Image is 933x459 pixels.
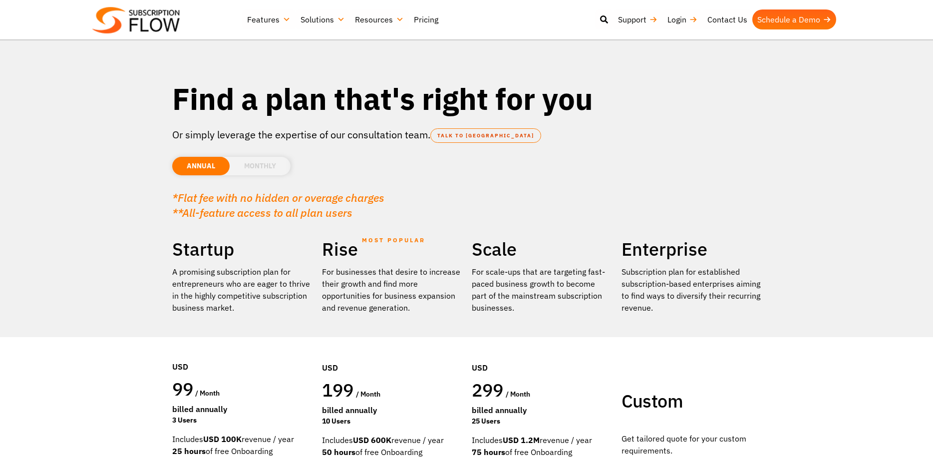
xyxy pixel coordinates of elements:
div: 25 Users [472,416,612,427]
p: A promising subscription plan for entrepreneurs who are eager to thrive in the highly competitive... [172,266,312,314]
h2: Rise [322,238,462,261]
span: MOST POPULAR [362,229,425,252]
div: USD [172,331,312,378]
em: *Flat fee with no hidden or overage charges [172,190,384,205]
span: / month [195,389,220,398]
a: TALK TO [GEOGRAPHIC_DATA] [430,128,541,143]
strong: 50 hours [322,447,355,457]
strong: 25 hours [172,446,206,456]
strong: USD 1.2M [503,435,540,445]
a: Contact Us [702,9,752,29]
strong: USD 100K [203,434,242,444]
h1: Find a plan that's right for you [172,80,761,117]
span: / month [506,390,530,399]
span: 299 [472,378,504,402]
h2: Startup [172,238,312,261]
a: Resources [350,9,409,29]
a: Features [242,9,296,29]
a: Solutions [296,9,350,29]
strong: USD 600K [353,435,391,445]
div: USD [322,332,462,379]
div: Includes revenue / year of free Onboarding [472,434,612,458]
em: **All-feature access to all plan users [172,205,352,220]
span: 199 [322,378,354,402]
strong: 75 hours [472,447,505,457]
span: Custom [622,389,683,413]
p: Get tailored quote for your custom requirements. [622,433,761,457]
div: Billed Annually [172,403,312,415]
span: 99 [172,377,194,401]
a: Schedule a Demo [752,9,836,29]
div: For scale-ups that are targeting fast-paced business growth to become part of the mainstream subs... [472,266,612,314]
div: For businesses that desire to increase their growth and find more opportunities for business expa... [322,266,462,314]
div: USD [472,332,612,379]
div: Billed Annually [322,404,462,416]
div: Includes revenue / year of free Onboarding [322,434,462,458]
h2: Enterprise [622,238,761,261]
a: Login [662,9,702,29]
div: Includes revenue / year of free Onboarding [172,433,312,457]
div: Billed Annually [472,404,612,416]
h2: Scale [472,238,612,261]
p: Subscription plan for established subscription-based enterprises aiming to find ways to diversify... [622,266,761,314]
img: Subscriptionflow [92,7,180,33]
div: 10 Users [322,416,462,427]
span: / month [356,390,380,399]
div: 3 Users [172,415,312,426]
p: Or simply leverage the expertise of our consultation team. [172,127,761,142]
a: Pricing [409,9,443,29]
li: MONTHLY [230,157,291,175]
li: ANNUAL [172,157,230,175]
a: Support [613,9,662,29]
